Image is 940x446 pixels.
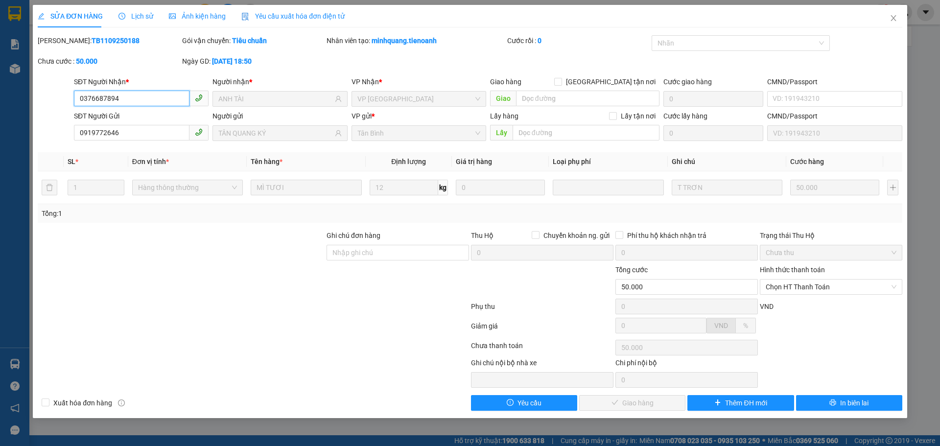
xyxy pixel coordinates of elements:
span: Tổng cước [615,266,648,274]
span: Chuyển khoản ng. gửi [540,230,613,241]
span: clock-circle [118,13,125,20]
span: SỬA ĐƠN HÀNG [38,12,103,20]
div: Chi phí nội bộ [615,357,758,372]
button: printerIn biên lai [796,395,902,411]
span: Phí thu hộ khách nhận trả [623,230,710,241]
div: CMND/Passport [767,111,902,121]
button: exclamation-circleYêu cầu [471,395,577,411]
input: Ghi Chú [672,180,782,195]
span: Định lượng [391,158,426,165]
div: Người nhận [212,76,347,87]
div: CMND/Passport [767,76,902,87]
div: Gói vận chuyển: [182,35,325,46]
span: In biên lai [840,398,869,408]
span: Giá trị hàng [456,158,492,165]
span: 12:37:56 [DATE] [65,28,249,46]
img: icon [241,13,249,21]
label: Cước giao hàng [663,78,712,86]
span: VP Đà Lạt [357,92,480,106]
div: Phụ thu [470,301,614,318]
span: HIỆP - 0768561465 [65,18,134,26]
input: Dọc đường [516,91,659,106]
label: Cước lấy hàng [663,112,707,120]
b: Tiêu chuẩn [232,37,267,45]
span: SL [68,158,75,165]
b: 50.000 [76,57,97,65]
input: 0 [790,180,879,195]
span: Gửi: [65,5,192,16]
div: Ghi chú nội bộ nhà xe [471,357,613,372]
span: % [743,322,748,329]
input: VD: 191943210 [767,125,902,141]
strong: Nhận: [5,54,257,107]
span: VND [714,322,728,329]
input: VD: Bàn, Ghế [251,180,361,195]
span: Chưa thu [766,245,896,260]
input: Cước giao hàng [663,91,763,107]
button: plus [887,180,898,195]
span: Lấy [490,125,513,141]
span: picture [169,13,176,20]
span: [GEOGRAPHIC_DATA] tận nơi [562,76,659,87]
span: thanhngan.tienoanh - In: [65,28,249,46]
span: exclamation-circle [507,399,514,407]
span: Lấy tận nơi [617,111,659,121]
span: Hàng thông thường [138,180,237,195]
input: 0 [456,180,545,195]
span: info-circle [118,399,125,406]
span: Lịch sử [118,12,153,20]
span: Yêu cầu xuất hóa đơn điện tử [241,12,345,20]
span: plus [714,399,721,407]
span: Giao [490,91,516,106]
b: [DATE] 18:50 [212,57,252,65]
div: [PERSON_NAME]: [38,35,180,46]
span: edit [38,13,45,20]
span: kg [438,180,448,195]
div: SĐT Người Nhận [74,76,209,87]
b: TB1109250188 [92,37,140,45]
span: Tên hàng [251,158,282,165]
span: Xuất hóa đơn hàng [49,398,116,408]
span: Ảnh kiện hàng [169,12,226,20]
input: Ghi chú đơn hàng [327,245,469,260]
div: Trạng thái Thu Hộ [760,230,902,241]
span: Tân Bình [357,126,480,141]
input: Cước lấy hàng [663,125,763,141]
b: minhquang.tienoanh [372,37,437,45]
div: Ngày GD: [182,56,325,67]
span: Thêm ĐH mới [725,398,767,408]
input: Tên người nhận [218,94,332,104]
span: Yêu cầu [517,398,541,408]
span: printer [829,399,836,407]
span: VPĐL1209250002 - [65,28,249,46]
div: Giảm giá [470,321,614,338]
span: user [335,130,342,137]
label: Hình thức thanh toán [760,266,825,274]
span: VP [GEOGRAPHIC_DATA] [83,5,192,16]
button: Close [880,5,907,32]
div: Chưa thanh toán [470,340,614,357]
input: Dọc đường [513,125,659,141]
div: Tổng: 1 [42,208,363,219]
b: 0 [538,37,541,45]
span: Đơn vị tính [132,158,169,165]
span: Giao hàng [490,78,521,86]
span: user [335,95,342,102]
span: VND [760,303,774,310]
div: Cước rồi : [507,35,650,46]
button: delete [42,180,57,195]
button: plusThêm ĐH mới [687,395,794,411]
span: Thu Hộ [471,232,493,239]
span: Cước hàng [790,158,824,165]
th: Ghi chú [668,152,786,171]
th: Loại phụ phí [549,152,667,171]
span: VP Nhận [352,78,379,86]
label: Ghi chú đơn hàng [327,232,380,239]
input: Tên người gửi [218,128,332,139]
span: phone [195,128,203,136]
div: VP gửi [352,111,486,121]
div: SĐT Người Gửi [74,111,209,121]
div: Nhân viên tạo: [327,35,505,46]
div: Chưa cước : [38,56,180,67]
div: Người gửi [212,111,347,121]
